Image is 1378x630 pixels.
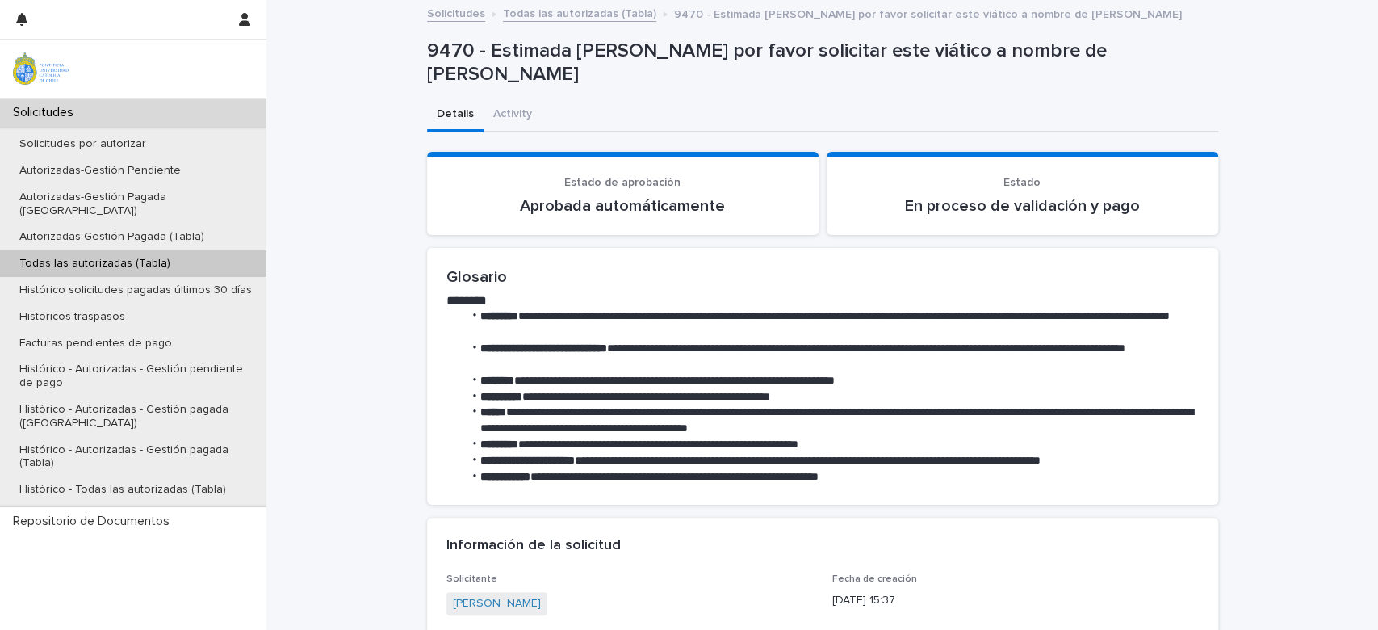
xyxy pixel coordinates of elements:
p: Histórico - Autorizadas - Gestión pagada ([GEOGRAPHIC_DATA]) [6,403,266,430]
p: Solicitudes por autorizar [6,137,159,151]
img: iqsleoUpQLaG7yz5l0jK [13,52,69,85]
p: Autorizadas-Gestión Pagada (Tabla) [6,230,217,244]
p: Facturas pendientes de pago [6,337,185,351]
p: Histórico solicitudes pagadas últimos 30 días [6,283,265,297]
button: Activity [484,99,542,132]
p: Repositorio de Documentos [6,514,182,529]
span: Estado de aprobación [564,177,681,188]
p: Todas las autorizadas (Tabla) [6,257,183,271]
span: Fecha de creación [832,574,917,584]
p: Historicos traspasos [6,310,138,324]
p: Solicitudes [6,105,86,120]
a: [PERSON_NAME] [453,595,541,612]
a: Todas las autorizadas (Tabla) [503,3,656,22]
p: Autorizadas-Gestión Pagada ([GEOGRAPHIC_DATA]) [6,191,266,218]
span: Solicitante [446,574,497,584]
p: En proceso de validación y pago [846,196,1199,216]
h2: Glosario [446,267,1199,287]
p: Histórico - Autorizadas - Gestión pendiente de pago [6,363,266,390]
span: Estado [1003,177,1041,188]
p: 9470 - Estimada [PERSON_NAME] por favor solicitar este viático a nombre de [PERSON_NAME] [674,4,1182,22]
p: Autorizadas-Gestión Pendiente [6,164,194,178]
p: Histórico - Todas las autorizadas (Tabla) [6,483,239,497]
p: Aprobada automáticamente [446,196,799,216]
p: Histórico - Autorizadas - Gestión pagada (Tabla) [6,443,266,471]
p: [DATE] 15:37 [832,592,1199,609]
p: 9470 - Estimada [PERSON_NAME] por favor solicitar este viático a nombre de [PERSON_NAME] [427,40,1212,86]
a: Solicitudes [427,3,485,22]
button: Details [427,99,484,132]
h2: Información de la solicitud [446,537,621,555]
